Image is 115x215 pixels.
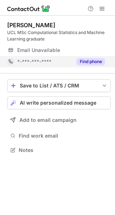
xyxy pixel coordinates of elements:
span: Find work email [19,133,108,139]
button: Find work email [7,131,111,141]
span: AI write personalized message [20,100,96,106]
div: UCL MSc Computational Statistics and Machine Learning graduate [7,29,111,42]
span: Add to email campaign [19,117,77,123]
span: Email Unavailable [17,47,60,53]
button: Reveal Button [77,58,105,65]
span: Notes [19,147,108,153]
div: [PERSON_NAME] [7,21,55,29]
button: AI write personalized message [7,96,111,109]
button: save-profile-one-click [7,79,111,92]
button: Notes [7,145,111,155]
button: Add to email campaign [7,114,111,126]
img: ContactOut v5.3.10 [7,4,50,13]
div: Save to List / ATS / CRM [20,83,98,89]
